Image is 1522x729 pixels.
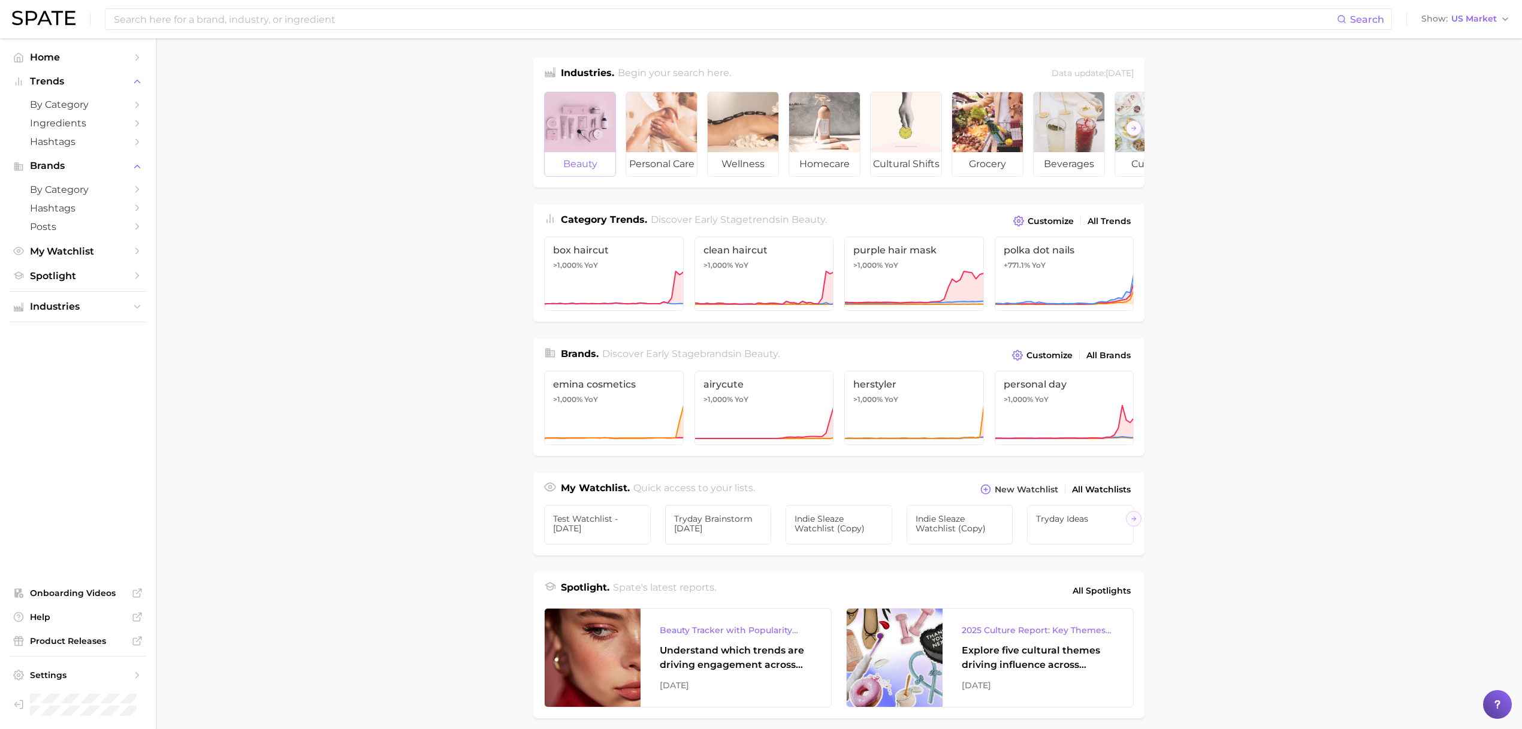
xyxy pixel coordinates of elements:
[10,217,146,236] a: Posts
[1073,583,1131,598] span: All Spotlights
[674,514,763,533] span: Tryday Brainstorm [DATE]
[30,270,126,282] span: Spotlight
[789,92,860,177] a: homecare
[853,379,975,390] span: herstyler
[792,214,825,225] span: beauty
[660,678,812,692] div: [DATE]
[884,395,898,404] span: YoY
[1026,350,1073,361] span: Customize
[626,92,697,177] a: personal care
[1027,505,1134,545] a: Tryday Ideas
[995,371,1134,445] a: personal day>1,000% YoY
[853,395,883,404] span: >1,000%
[10,48,146,66] a: Home
[694,371,834,445] a: airycute>1,000% YoY
[1033,92,1105,177] a: beverages
[962,623,1114,637] div: 2025 Culture Report: Key Themes That Are Shaping Consumer Demand
[553,379,675,390] span: emina cosmetics
[703,395,733,404] span: >1,000%
[844,237,984,311] a: purple hair mask>1,000% YoY
[703,379,825,390] span: airycute
[561,481,630,498] h1: My Watchlist.
[544,371,684,445] a: emina cosmetics>1,000% YoY
[10,584,146,602] a: Onboarding Videos
[113,9,1337,29] input: Search here for a brand, industry, or ingredient
[744,348,778,359] span: beauty
[735,395,748,404] span: YoY
[665,505,772,545] a: Tryday Brainstorm [DATE]
[30,588,126,598] span: Onboarding Videos
[30,301,126,312] span: Industries
[30,202,126,214] span: Hashtags
[1088,216,1131,226] span: All Trends
[10,157,146,175] button: Brands
[10,199,146,217] a: Hashtags
[735,261,748,270] span: YoY
[10,242,146,261] a: My Watchlist
[633,481,755,498] h2: Quick access to your lists.
[30,99,126,110] span: by Category
[10,72,146,90] button: Trends
[553,395,582,404] span: >1,000%
[545,152,615,176] span: beauty
[1004,379,1125,390] span: personal day
[1086,350,1131,361] span: All Brands
[10,298,146,316] button: Industries
[1083,347,1134,364] a: All Brands
[1085,213,1134,229] a: All Trends
[952,92,1023,177] a: grocery
[1028,216,1074,226] span: Customize
[30,670,126,680] span: Settings
[1004,261,1030,270] span: +771.1%
[30,184,126,195] span: by Category
[544,505,651,545] a: Test Watchlist - [DATE]
[1072,485,1131,495] span: All Watchlists
[786,505,892,545] a: Indie Sleaze Watchlist (copy)
[1009,347,1076,364] button: Customize
[10,267,146,285] a: Spotlight
[1421,16,1448,22] span: Show
[30,52,126,63] span: Home
[1069,482,1134,498] a: All Watchlists
[853,261,883,270] span: >1,000%
[1010,213,1077,229] button: Customize
[962,643,1114,672] div: Explore five cultural themes driving influence across beauty, food, and pop culture.
[1052,66,1134,82] div: Data update: [DATE]
[977,481,1061,498] button: New Watchlist
[553,244,675,256] span: box haircut
[1451,16,1497,22] span: US Market
[30,161,126,171] span: Brands
[884,261,898,270] span: YoY
[1036,514,1125,524] span: Tryday Ideas
[1034,152,1104,176] span: beverages
[703,244,825,256] span: clean haircut
[703,261,733,270] span: >1,000%
[561,580,609,601] h1: Spotlight.
[789,152,860,176] span: homecare
[1350,14,1384,25] span: Search
[1004,244,1125,256] span: polka dot nails
[962,678,1114,692] div: [DATE]
[795,514,883,533] span: Indie Sleaze Watchlist (copy)
[10,666,146,684] a: Settings
[544,92,616,177] a: beauty
[10,114,146,132] a: Ingredients
[1032,261,1046,270] span: YoY
[30,246,126,257] span: My Watchlist
[870,92,942,177] a: cultural shifts
[544,237,684,311] a: box haircut>1,000% YoY
[584,395,598,404] span: YoY
[602,348,780,359] span: Discover Early Stage brands in .
[995,237,1134,311] a: polka dot nails+771.1% YoY
[561,214,647,225] span: Category Trends .
[708,152,778,176] span: wellness
[995,485,1058,495] span: New Watchlist
[12,11,76,25] img: SPATE
[10,690,146,719] a: Log out. Currently logged in as Brennan McVicar with e-mail brennan@spate.nyc.
[613,580,716,601] h2: Spate's latest reports.
[1035,395,1049,404] span: YoY
[846,608,1134,707] a: 2025 Culture Report: Key Themes That Are Shaping Consumer DemandExplore five cultural themes driv...
[30,136,126,147] span: Hashtags
[626,152,697,176] span: personal care
[10,95,146,114] a: by Category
